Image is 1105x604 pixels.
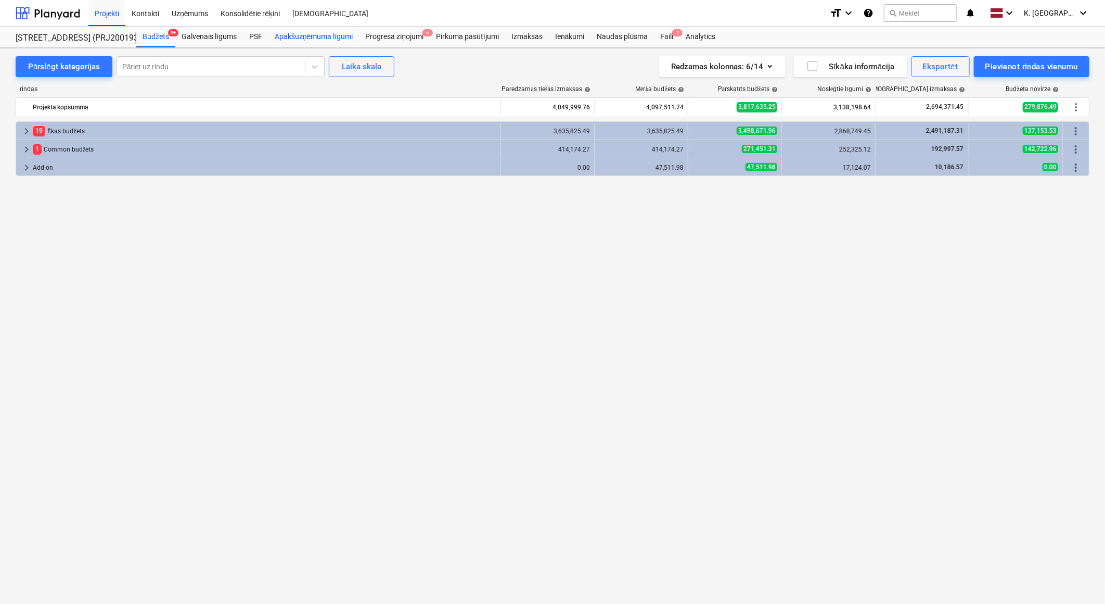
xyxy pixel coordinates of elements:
[430,27,505,47] a: Pirkuma pasūtījumi
[175,27,243,47] a: Galvenais līgums
[505,128,590,135] div: 3,635,825.49
[842,7,855,19] i: keyboard_arrow_down
[599,146,684,153] div: 414,174.27
[16,56,112,77] button: Pārslēgt kategorijas
[1070,143,1082,156] span: Vairāk darbību
[243,27,268,47] a: PSF
[965,7,975,19] i: notifications
[676,86,684,93] span: help
[794,56,907,77] button: Sīkāka informācija
[659,56,786,77] button: Redzamas kolonnas:6/14
[268,27,359,47] a: Apakšuzņēmuma līgumi
[1003,7,1016,19] i: keyboard_arrow_down
[33,123,496,140] div: Ēkas budžets
[1023,127,1058,135] span: 137,153.53
[33,141,496,158] div: Common budžets
[786,128,871,135] div: 2,868,749.45
[28,60,100,73] div: Pārslēgt kategorijas
[654,27,679,47] div: Faili
[925,103,965,111] span: 2,694,371.45
[1024,9,1076,17] span: K. [GEOGRAPHIC_DATA]
[985,60,1078,73] div: Pievienot rindas vienumu
[20,161,33,174] span: keyboard_arrow_right
[359,27,430,47] div: Progresa ziņojumi
[168,29,178,36] span: 9+
[817,85,871,93] div: Noslēgtie līgumi
[1070,125,1082,137] span: Vairāk darbību
[1070,161,1082,174] span: Vairāk darbību
[582,86,590,93] span: help
[679,27,722,47] a: Analytics
[33,126,45,136] span: 19
[786,146,871,153] div: 252,325.12
[746,163,777,171] span: 47,511.98
[422,29,433,36] span: 6
[911,56,970,77] button: Eksportēt
[923,60,958,73] div: Eksportēt
[16,33,124,44] div: [STREET_ADDRESS] (PRJ2001934) 2601941
[884,4,957,22] button: Meklēt
[672,29,683,36] span: 2
[863,86,871,93] span: help
[136,27,175,47] div: Budžets
[359,27,430,47] a: Progresa ziņojumi6
[1070,101,1082,114] span: Vairāk darbību
[342,60,381,73] div: Laika skala
[830,7,842,19] i: format_size
[635,85,684,93] div: Mērķa budžets
[889,9,897,17] span: search
[863,7,873,19] i: Zināšanu pamats
[1006,85,1059,93] div: Budžeta novirze
[1023,102,1058,112] span: 279,876.49
[974,56,1089,77] button: Pievienot rindas vienumu
[1043,163,1058,171] span: 0.00
[505,99,590,116] div: 4,049,999.76
[930,145,965,153] span: 192,997.57
[33,159,496,176] div: Add-on
[599,128,684,135] div: 3,635,825.49
[1050,86,1059,93] span: help
[1077,7,1089,19] i: keyboard_arrow_down
[769,86,778,93] span: help
[718,85,778,93] div: Pārskatīts budžets
[654,27,679,47] a: Faili2
[505,146,590,153] div: 414,174.27
[934,163,965,171] span: 10,186.57
[505,164,590,171] div: 0.00
[33,144,42,154] span: 1
[1023,145,1058,153] span: 142,722.96
[20,125,33,137] span: keyboard_arrow_right
[329,56,394,77] button: Laika skala
[1053,554,1105,604] iframe: Chat Widget
[502,85,590,93] div: Paredzamās tiešās izmaksas
[742,145,777,153] span: 271,451.31
[591,27,654,47] a: Naudas plūsma
[599,164,684,171] div: 47,511.98
[16,85,502,93] div: rindas
[33,99,496,116] div: Projekta kopsumma
[786,99,871,116] div: 3,138,198.64
[549,27,591,47] a: Ienākumi
[863,85,965,93] div: [DEMOGRAPHIC_DATA] izmaksas
[672,60,773,73] div: Redzamas kolonnas : 6/14
[136,27,175,47] a: Budžets9+
[925,127,965,134] span: 2,491,187.31
[806,60,895,73] div: Sīkāka informācija
[20,143,33,156] span: keyboard_arrow_right
[957,86,965,93] span: help
[505,27,549,47] a: Izmaksas
[786,164,871,171] div: 17,124.07
[599,99,684,116] div: 4,097,511.74
[737,127,777,135] span: 3,498,671.96
[737,102,777,112] span: 3,817,635.25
